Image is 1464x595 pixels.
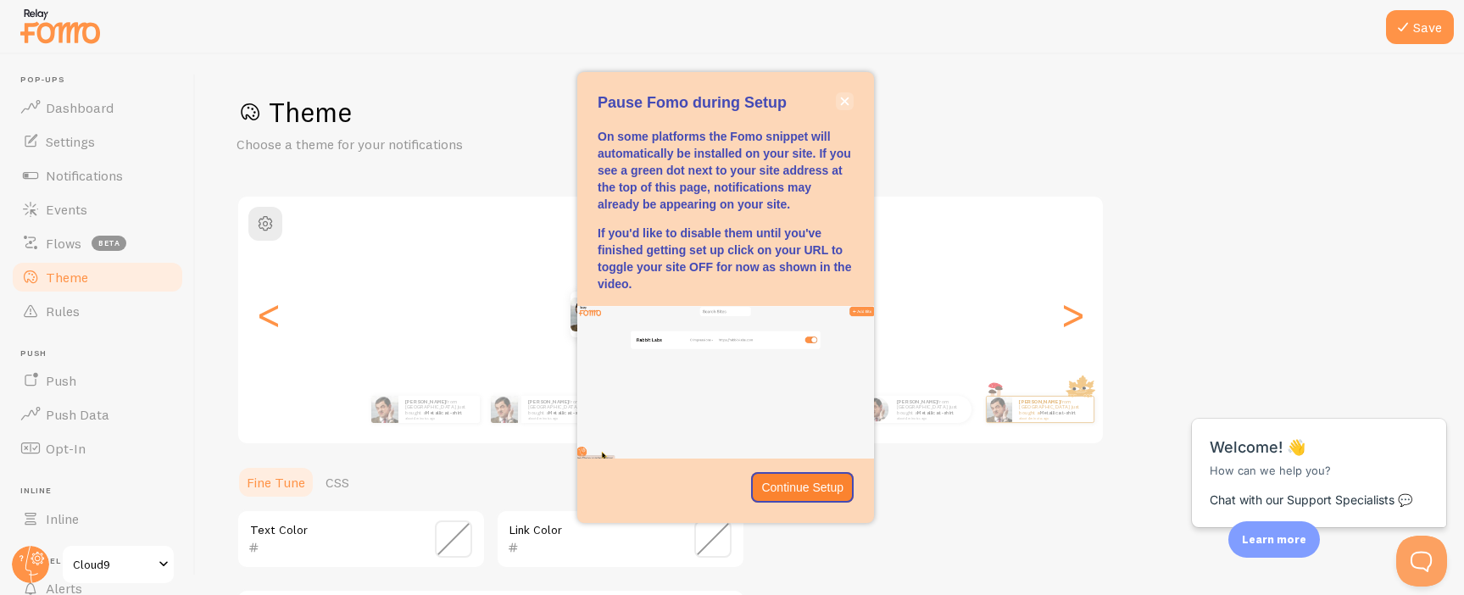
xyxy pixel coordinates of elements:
p: Pause Fomo during Setup [598,92,854,114]
h1: Theme [237,95,1423,130]
a: Metallica t-shirt [1039,409,1076,416]
strong: [PERSON_NAME] [1019,398,1060,405]
a: Dashboard [10,91,185,125]
a: Metallica t-shirt [426,409,462,416]
strong: [PERSON_NAME] [405,398,446,405]
span: beta [92,236,126,251]
img: Fomo [986,397,1011,422]
a: Push [10,364,185,398]
img: Fomo [491,396,518,423]
small: about 4 minutes ago [1019,416,1085,420]
span: Theme [46,269,88,286]
a: Metallica t-shirt [548,409,585,416]
a: Flows beta [10,226,185,260]
a: Theme [10,260,185,294]
span: Inline [46,510,79,527]
img: fomo-relay-logo-orange.svg [18,4,103,47]
h2: Shorty [238,207,1103,233]
a: Events [10,192,185,226]
small: about 4 minutes ago [897,416,963,420]
a: Cloud9 [61,544,175,585]
p: from [GEOGRAPHIC_DATA] just bought a [528,398,599,420]
img: Fomo [571,297,604,331]
div: Learn more [1228,521,1320,558]
p: from [GEOGRAPHIC_DATA] just bought a [405,398,473,420]
strong: [PERSON_NAME] [528,398,569,405]
a: Rules [10,294,185,328]
div: Next slide [1062,253,1083,375]
img: Fomo [371,396,398,423]
span: Events [46,201,87,218]
iframe: Help Scout Beacon - Open [1396,536,1447,587]
div: Pause Fomo during Setup [577,72,874,523]
a: Inline [10,502,185,536]
p: from [GEOGRAPHIC_DATA] just bought a [1019,398,1087,420]
button: Continue Setup [751,472,854,503]
a: Notifications [10,158,185,192]
a: CSS [315,465,359,499]
a: Metallica t-shirt [917,409,954,416]
p: If you'd like to disable them until you've finished getting set up click on your URL to toggle yo... [598,225,854,292]
div: Previous slide [259,253,279,375]
a: Fine Tune [237,465,315,499]
button: close, [836,92,854,110]
span: Flows [46,235,81,252]
span: Dashboard [46,99,114,116]
span: Cloud9 [73,554,153,575]
p: Choose a theme for your notifications [237,135,643,154]
span: Notifications [46,167,123,184]
small: about 4 minutes ago [405,416,471,420]
img: Fomo [864,397,888,421]
span: Pop-ups [20,75,185,86]
span: Push [46,372,76,389]
a: Push Data [10,398,185,431]
small: about 4 minutes ago [528,416,598,420]
strong: [PERSON_NAME] [897,398,938,405]
span: Inline [20,486,185,497]
span: Opt-In [46,440,86,457]
p: Continue Setup [761,479,843,496]
p: from [GEOGRAPHIC_DATA] just bought a [897,398,965,420]
iframe: Help Scout Beacon - Messages and Notifications [1183,376,1456,536]
p: Learn more [1242,531,1306,548]
span: Push Data [46,406,109,423]
a: Opt-In [10,431,185,465]
span: Rules [46,303,80,320]
span: Push [20,348,185,359]
p: On some platforms the Fomo snippet will automatically be installed on your site. If you see a gre... [598,128,854,213]
a: Settings [10,125,185,158]
span: Settings [46,133,95,150]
